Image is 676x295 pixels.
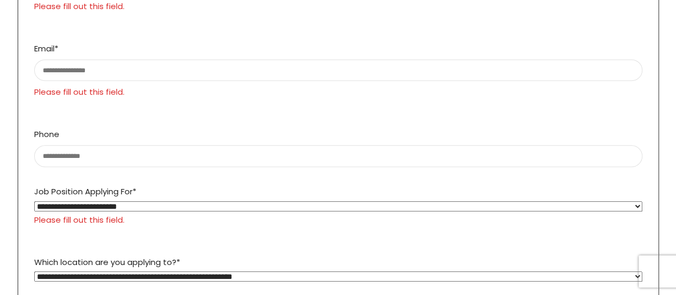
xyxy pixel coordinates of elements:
input: Phone [34,145,642,167]
label: Email* [34,43,642,100]
span: Please fill out this field. [34,213,642,227]
select: Which location are you applying to?* [34,271,642,282]
input: Email* [34,59,642,81]
label: Job Position Applying For* [34,186,642,227]
span: Please fill out this field. [34,85,642,99]
label: Phone [34,128,642,161]
label: Which location are you applying to?* [34,256,642,282]
select: Job Position Applying For* [34,201,642,211]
